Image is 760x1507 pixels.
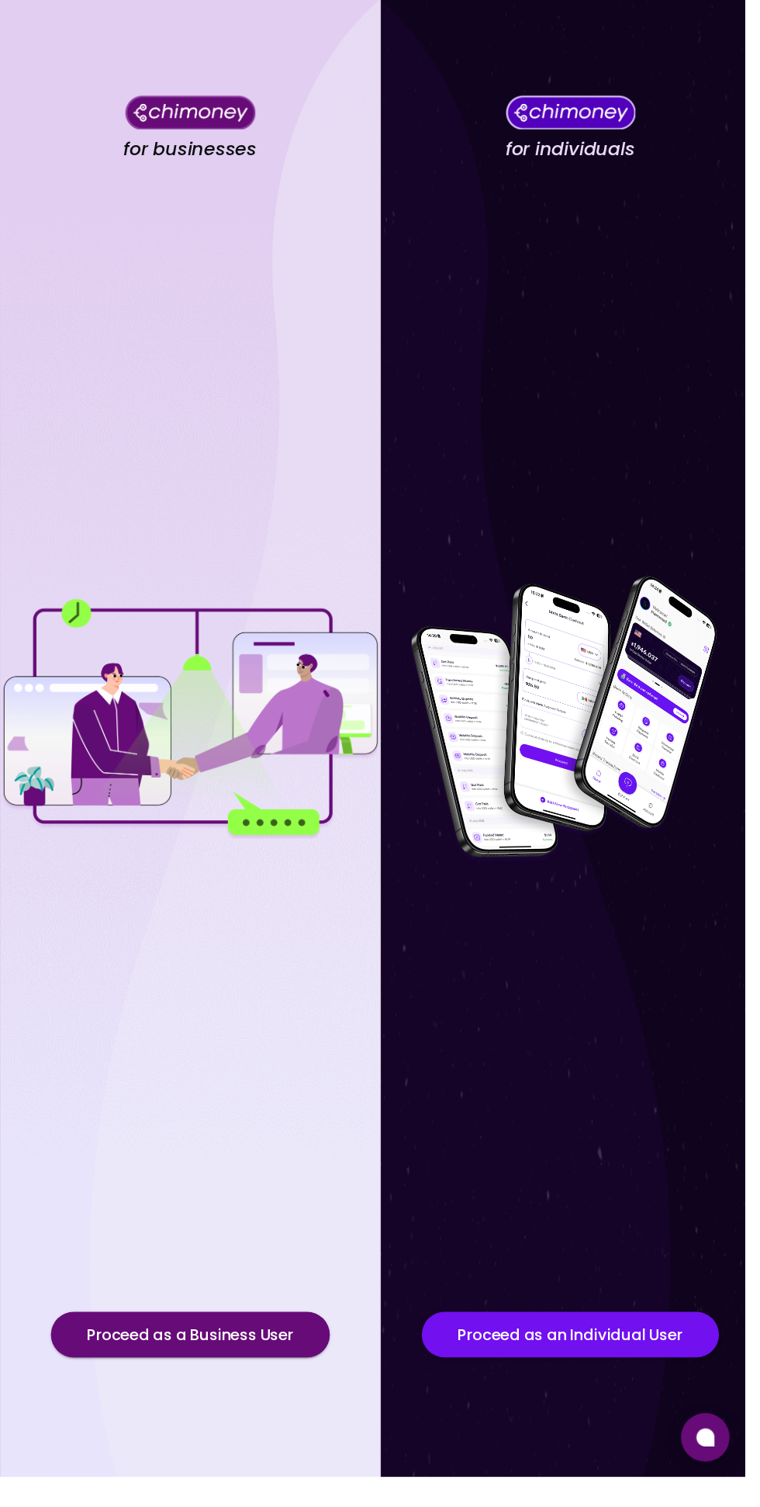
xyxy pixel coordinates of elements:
h4: for individuals [516,140,648,164]
button: Open chat window [695,1442,744,1491]
img: Chimoney for individuals [516,97,648,132]
button: Proceed as a Business User [52,1339,337,1385]
h4: for businesses [126,140,262,164]
button: Proceed as an Individual User [430,1339,734,1385]
img: Chimoney for businesses [128,97,261,132]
